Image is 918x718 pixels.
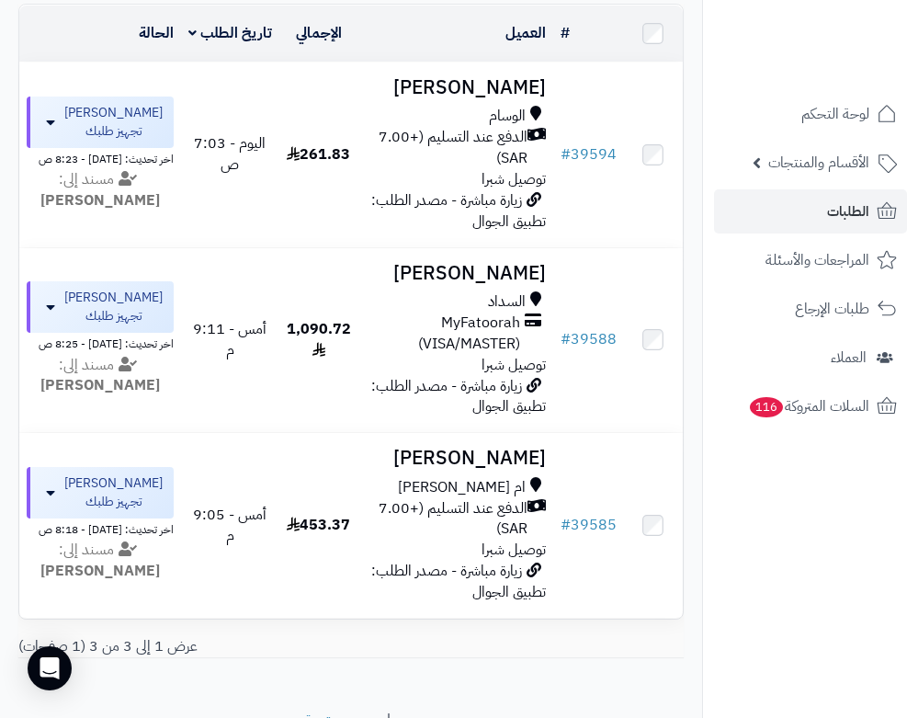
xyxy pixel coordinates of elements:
[488,291,526,313] span: السداد
[482,354,546,376] span: توصيل شبرا
[296,22,342,44] a: الإجمالي
[366,127,527,169] span: الدفع عند التسليم (+7.00 SAR)
[27,519,174,538] div: اخر تحديث: [DATE] - 8:18 ص
[28,646,72,690] div: Open Intercom Messenger
[768,150,869,176] span: الأقسام والمنتجات
[714,238,907,282] a: المراجعات والأسئلة
[193,504,266,547] span: أمس - 9:05 م
[287,143,350,165] span: 261.83
[795,296,869,322] span: طلبات الإرجاع
[366,498,527,541] span: الدفع عند التسليم (+7.00 SAR)
[748,393,869,419] span: السلات المتروكة
[714,384,907,428] a: السلات المتروكة116
[40,560,160,582] strong: [PERSON_NAME]
[505,22,546,44] a: العميل
[366,313,520,355] span: MyFatoorah (VISA/MASTER)
[561,328,617,350] a: #39588
[64,289,163,325] span: [PERSON_NAME] تجهيز طلبك
[561,143,571,165] span: #
[287,318,351,361] span: 1,090.72
[714,287,907,331] a: طلبات الإرجاع
[193,318,266,361] span: أمس - 9:11 م
[561,514,617,536] a: #39585
[371,375,546,418] span: زيارة مباشرة - مصدر الطلب: تطبيق الجوال
[398,477,526,498] span: ام [PERSON_NAME]
[27,148,174,167] div: اخر تحديث: [DATE] - 8:23 ص
[27,333,174,352] div: اخر تحديث: [DATE] - 8:25 ص
[561,22,570,44] a: #
[194,132,266,176] span: اليوم - 7:03 ص
[64,474,163,511] span: [PERSON_NAME] تجهيز طلبك
[5,636,697,657] div: عرض 1 إلى 3 من 3 (1 صفحات)
[801,101,869,127] span: لوحة التحكم
[13,540,187,582] div: مسند إلى:
[489,106,526,127] span: الوسام
[371,189,546,233] span: زيارة مباشرة - مصدر الطلب: تطبيق الجوال
[750,397,783,417] span: 116
[13,169,187,211] div: مسند إلى:
[139,22,174,44] a: الحالة
[561,328,571,350] span: #
[831,345,867,370] span: العملاء
[40,189,160,211] strong: [PERSON_NAME]
[714,92,907,136] a: لوحة التحكم
[366,448,546,469] h3: [PERSON_NAME]
[371,560,546,603] span: زيارة مباشرة - مصدر الطلب: تطبيق الجوال
[714,189,907,234] a: الطلبات
[827,199,869,224] span: الطلبات
[188,22,272,44] a: تاريخ الطلب
[765,247,869,273] span: المراجعات والأسئلة
[13,355,187,397] div: مسند إلى:
[287,514,350,536] span: 453.37
[561,143,617,165] a: #39594
[64,104,163,141] span: [PERSON_NAME] تجهيز طلبك
[366,263,546,284] h3: [PERSON_NAME]
[714,336,907,380] a: العملاء
[482,168,546,190] span: توصيل شبرا
[40,374,160,396] strong: [PERSON_NAME]
[793,47,901,85] img: logo-2.png
[561,514,571,536] span: #
[366,77,546,98] h3: [PERSON_NAME]
[482,539,546,561] span: توصيل شبرا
